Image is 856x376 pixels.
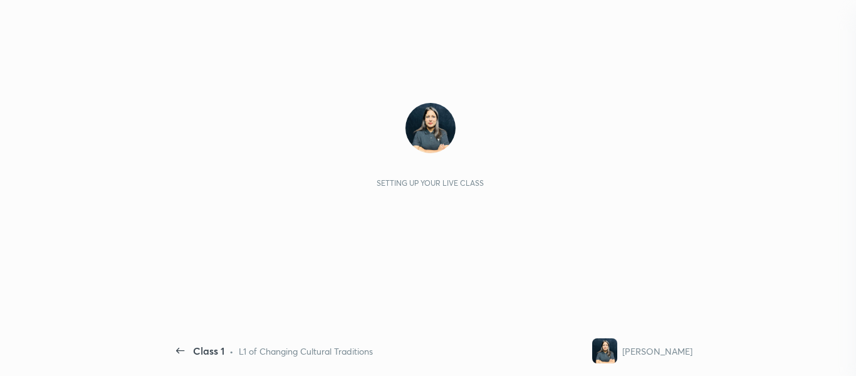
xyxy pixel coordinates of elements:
div: Setting up your live class [377,178,484,188]
div: Class 1 [193,343,224,358]
img: c61daafdcde14636ba7696175d98772d.jpg [592,338,617,363]
div: • [229,345,234,358]
div: [PERSON_NAME] [622,345,692,358]
div: L1 of Changing Cultural Traditions [239,345,373,358]
img: c61daafdcde14636ba7696175d98772d.jpg [405,103,456,153]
